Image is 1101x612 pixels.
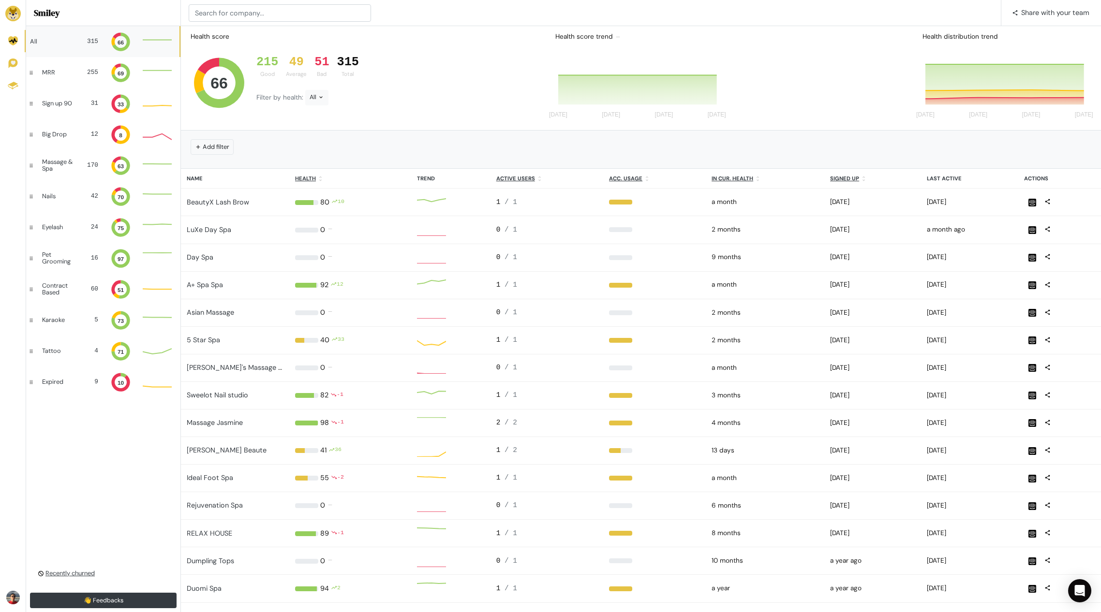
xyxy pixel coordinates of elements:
[86,284,98,293] div: 60
[916,112,935,118] tspan: [DATE]
[830,225,915,234] div: 2025-04-02 02:41pm
[712,308,818,318] div: 2025-05-26 01:01pm
[708,112,726,118] tspan: [DATE]
[927,391,1012,400] div: 2025-08-03 05:13pm
[830,175,859,182] u: Signed up
[337,70,359,78] div: Total
[187,501,243,510] a: Rejuvenation Spa
[320,252,325,263] div: 0
[830,335,915,345] div: 2025-05-13 02:07pm
[30,593,177,608] a: 👋 Feedbacks
[335,445,342,456] div: 36
[609,503,700,508] div: 0%
[969,112,987,118] tspan: [DATE]
[295,175,316,182] u: Health
[505,226,517,233] span: / 1
[505,253,517,261] span: / 1
[927,335,1012,345] div: 2025-07-29 04:48pm
[927,446,1012,455] div: 2025-08-01 03:28pm
[320,556,325,567] div: 0
[187,473,233,482] a: Ideal Foot Spa
[609,338,700,343] div: 100%
[305,90,328,105] div: All
[314,70,329,78] div: Bad
[927,528,1012,538] div: 2025-08-03 05:03pm
[712,197,818,207] div: 2025-07-07 12:00am
[26,119,180,150] a: Big Drop 12 8
[549,112,567,118] tspan: [DATE]
[921,169,1018,189] th: Last active
[320,473,329,483] div: 55
[927,280,1012,290] div: 2025-08-03 07:58pm
[26,212,180,243] a: Eyelash 24 75
[187,198,249,206] a: BeautyX Lash Brow
[42,100,75,107] div: Sign up 90
[505,364,517,371] span: / 1
[830,556,915,566] div: 2024-08-26 08:59pm
[712,556,818,566] div: 2024-10-21 12:00am
[42,317,75,323] div: Karaoke
[42,379,75,385] div: Expired
[505,446,517,454] span: / 2
[496,445,597,456] div: 1
[83,377,98,386] div: 9
[609,365,700,370] div: 0%
[609,255,700,260] div: 0%
[320,363,325,373] div: 0
[609,393,700,398] div: 100%
[505,501,517,509] span: / 1
[187,363,290,372] a: [PERSON_NAME]'s Massage Spa
[712,252,818,262] div: 2024-11-11 12:00am
[411,169,490,189] th: Trend
[30,38,75,45] div: All
[609,200,700,204] div: 100%
[830,308,915,318] div: 2025-05-26 01:01pm
[42,251,77,265] div: Pet Grooming
[915,28,1097,45] div: Health distribution trend
[83,68,98,77] div: 255
[496,175,535,182] u: Active users
[927,363,1012,373] div: 2025-07-21 08:25am
[927,501,1012,510] div: 2025-02-09 08:11pm
[927,252,1012,262] div: 2025-05-01 06:18am
[337,280,343,291] div: 12
[42,348,75,354] div: Tattoo
[830,446,915,455] div: 2025-03-18 09:45pm
[712,501,818,510] div: 2025-02-17 12:00am
[609,586,700,591] div: 100%
[830,280,915,290] div: 2025-06-24 08:32am
[26,274,180,305] a: Contract Based 60 51
[26,243,180,274] a: Pet Grooming 16 97
[830,252,915,262] div: 2024-10-17 10:45am
[189,4,371,22] input: Search for company...
[609,310,700,315] div: 0%
[26,88,180,119] a: Sign up 90 31 33
[187,308,234,317] a: Asian Massage
[712,446,818,455] div: 2025-07-28 12:00am
[830,528,915,538] div: 2024-10-08 10:32am
[548,28,730,45] div: Health score trend
[830,197,915,207] div: 2025-03-18 03:05pm
[609,531,700,536] div: 100%
[505,308,517,316] span: / 1
[927,556,1012,566] div: 2024-10-30 11:38am
[320,390,328,401] div: 82
[1022,112,1041,118] tspan: [DATE]
[496,335,597,346] div: 1
[187,446,267,454] a: [PERSON_NAME] Beaute
[187,418,243,427] a: Massage Jasmine
[320,445,327,456] div: 41
[187,584,222,593] a: Duomi Spa
[42,159,77,173] div: Massage & Spa
[83,315,98,324] div: 5
[338,197,344,208] div: 10
[496,280,597,291] div: 1
[830,418,915,428] div: 2025-04-01 09:53am
[83,99,98,108] div: 31
[609,476,700,481] div: 100%
[320,528,329,539] div: 89
[26,57,180,88] a: MRR 255 69
[286,55,307,70] div: 49
[42,282,78,296] div: Contract Based
[496,528,597,539] div: 1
